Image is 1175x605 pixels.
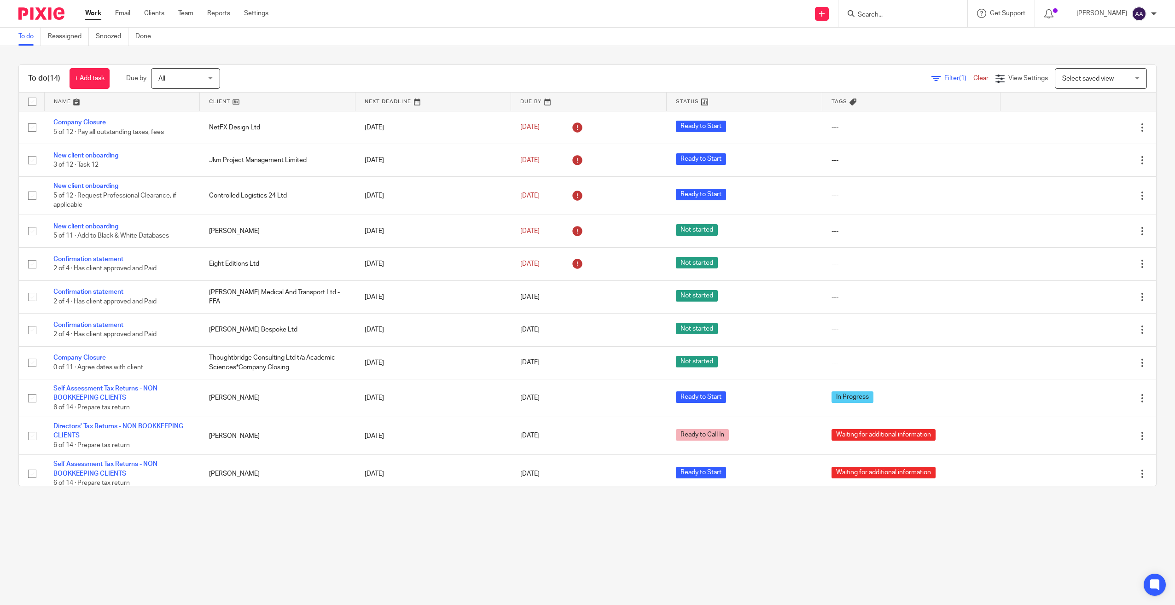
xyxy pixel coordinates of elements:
td: [DATE] [355,215,511,247]
td: [PERSON_NAME] Medical And Transport Ltd - FFA [200,280,355,313]
span: 0 of 11 · Agree dates with client [53,364,143,371]
span: [DATE] [520,228,540,234]
a: Settings [244,9,268,18]
a: Clients [144,9,164,18]
div: --- [832,123,991,132]
span: [DATE] [520,157,540,163]
td: [PERSON_NAME] [200,379,355,417]
span: [DATE] [520,433,540,439]
span: [DATE] [520,360,540,366]
span: Not started [676,356,718,367]
td: [DATE] [355,144,511,176]
span: 5 of 12 · Pay all outstanding taxes, fees [53,129,164,135]
span: Not started [676,323,718,334]
td: [PERSON_NAME] [200,417,355,455]
td: Controlled Logistics 24 Ltd [200,177,355,215]
div: --- [832,191,991,200]
td: [DATE] [355,111,511,144]
span: 6 of 14 · Prepare tax return [53,404,130,411]
td: [DATE] [355,248,511,280]
span: Ready to Start [676,121,726,132]
td: [DATE] [355,455,511,493]
span: Ready to Start [676,189,726,200]
a: Snoozed [96,28,128,46]
span: Tags [832,99,847,104]
span: All [158,76,165,82]
span: [DATE] [520,395,540,401]
img: Pixie [18,7,64,20]
a: New client onboarding [53,152,118,159]
a: + Add task [70,68,110,89]
a: Company Closure [53,119,106,126]
a: Company Closure [53,355,106,361]
span: Ready to Start [676,153,726,165]
h1: To do [28,74,60,83]
span: 6 of 14 · Prepare tax return [53,442,130,448]
span: [DATE] [520,326,540,333]
td: [PERSON_NAME] [200,215,355,247]
td: Jkm Project Management Limited [200,144,355,176]
a: Confirmation statement [53,256,123,262]
a: Confirmation statement [53,289,123,295]
span: (1) [959,75,966,81]
span: Filter [944,75,973,81]
span: 2 of 4 · Has client approved and Paid [53,266,157,272]
a: Clear [973,75,989,81]
div: --- [832,292,991,302]
span: In Progress [832,391,873,403]
span: Ready to Start [676,391,726,403]
td: [DATE] [355,417,511,455]
span: Waiting for additional information [832,467,936,478]
div: --- [832,227,991,236]
a: Team [178,9,193,18]
a: Self Assessment Tax Returns - NON BOOKKEEPING CLIENTS [53,385,157,401]
span: 3 of 12 · Task 12 [53,162,99,168]
a: Confirmation statement [53,322,123,328]
td: [DATE] [355,177,511,215]
p: [PERSON_NAME] [1076,9,1127,18]
td: [DATE] [355,346,511,379]
a: Directors' Tax Returns - NON BOOKKEEPING CLIENTS [53,423,183,439]
span: [DATE] [520,261,540,267]
span: (14) [47,75,60,82]
div: --- [832,259,991,268]
span: [DATE] [520,192,540,199]
span: 5 of 11 · Add to Black & White Databases [53,233,169,239]
span: Ready to Call In [676,429,729,441]
span: Ready to Start [676,467,726,478]
span: 2 of 4 · Has client approved and Paid [53,331,157,337]
input: Search [857,11,940,19]
span: 2 of 4 · Has client approved and Paid [53,298,157,305]
p: Due by [126,74,146,83]
div: --- [832,156,991,165]
div: --- [832,325,991,334]
span: Select saved view [1062,76,1114,82]
div: --- [832,358,991,367]
td: Eight Editions Ltd [200,248,355,280]
span: 6 of 14 · Prepare tax return [53,480,130,486]
td: [PERSON_NAME] [200,455,355,493]
td: NetFX Design Ltd [200,111,355,144]
td: [DATE] [355,314,511,346]
span: [DATE] [520,124,540,131]
a: New client onboarding [53,183,118,189]
span: Get Support [990,10,1025,17]
img: svg%3E [1132,6,1146,21]
a: To do [18,28,41,46]
a: Work [85,9,101,18]
a: Reports [207,9,230,18]
span: Not started [676,257,718,268]
td: [DATE] [355,379,511,417]
span: View Settings [1008,75,1048,81]
td: Thoughtbridge Consulting Ltd t/a Academic Sciences*Company Closing [200,346,355,379]
a: Email [115,9,130,18]
a: Self Assessment Tax Returns - NON BOOKKEEPING CLIENTS [53,461,157,477]
span: Not started [676,224,718,236]
td: [PERSON_NAME] Bespoke Ltd [200,314,355,346]
td: [DATE] [355,280,511,313]
span: [DATE] [520,294,540,300]
span: 5 of 12 · Request Professional Clearance, if applicable [53,192,176,209]
a: Done [135,28,158,46]
a: Reassigned [48,28,89,46]
span: [DATE] [520,471,540,477]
